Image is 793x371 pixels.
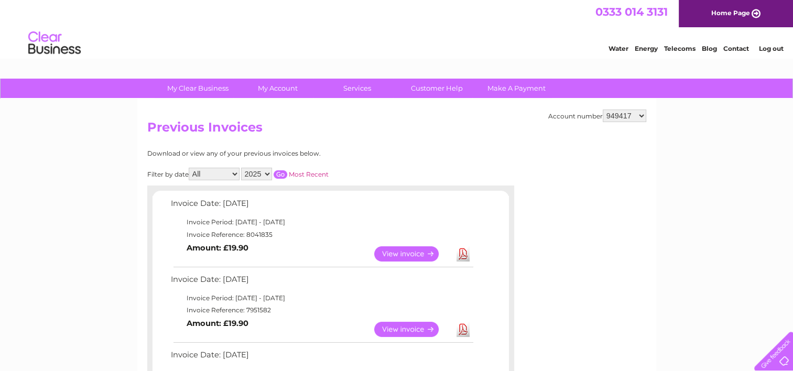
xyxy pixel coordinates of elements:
[147,120,646,140] h2: Previous Invoices
[457,246,470,261] a: Download
[234,79,321,98] a: My Account
[595,5,668,18] a: 0333 014 3131
[168,228,475,241] td: Invoice Reference: 8041835
[28,27,81,59] img: logo.png
[187,319,248,328] b: Amount: £19.90
[168,197,475,216] td: Invoice Date: [DATE]
[168,272,475,292] td: Invoice Date: [DATE]
[457,322,470,337] a: Download
[548,110,646,122] div: Account number
[374,246,451,261] a: View
[664,45,696,52] a: Telecoms
[155,79,241,98] a: My Clear Business
[168,216,475,228] td: Invoice Period: [DATE] - [DATE]
[187,243,248,253] b: Amount: £19.90
[314,79,400,98] a: Services
[168,292,475,304] td: Invoice Period: [DATE] - [DATE]
[758,45,783,52] a: Log out
[723,45,749,52] a: Contact
[394,79,480,98] a: Customer Help
[289,170,329,178] a: Most Recent
[374,322,451,337] a: View
[609,45,628,52] a: Water
[147,150,422,157] div: Download or view any of your previous invoices below.
[473,79,560,98] a: Make A Payment
[147,168,422,180] div: Filter by date
[168,304,475,317] td: Invoice Reference: 7951582
[635,45,658,52] a: Energy
[702,45,717,52] a: Blog
[149,6,645,51] div: Clear Business is a trading name of Verastar Limited (registered in [GEOGRAPHIC_DATA] No. 3667643...
[168,348,475,367] td: Invoice Date: [DATE]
